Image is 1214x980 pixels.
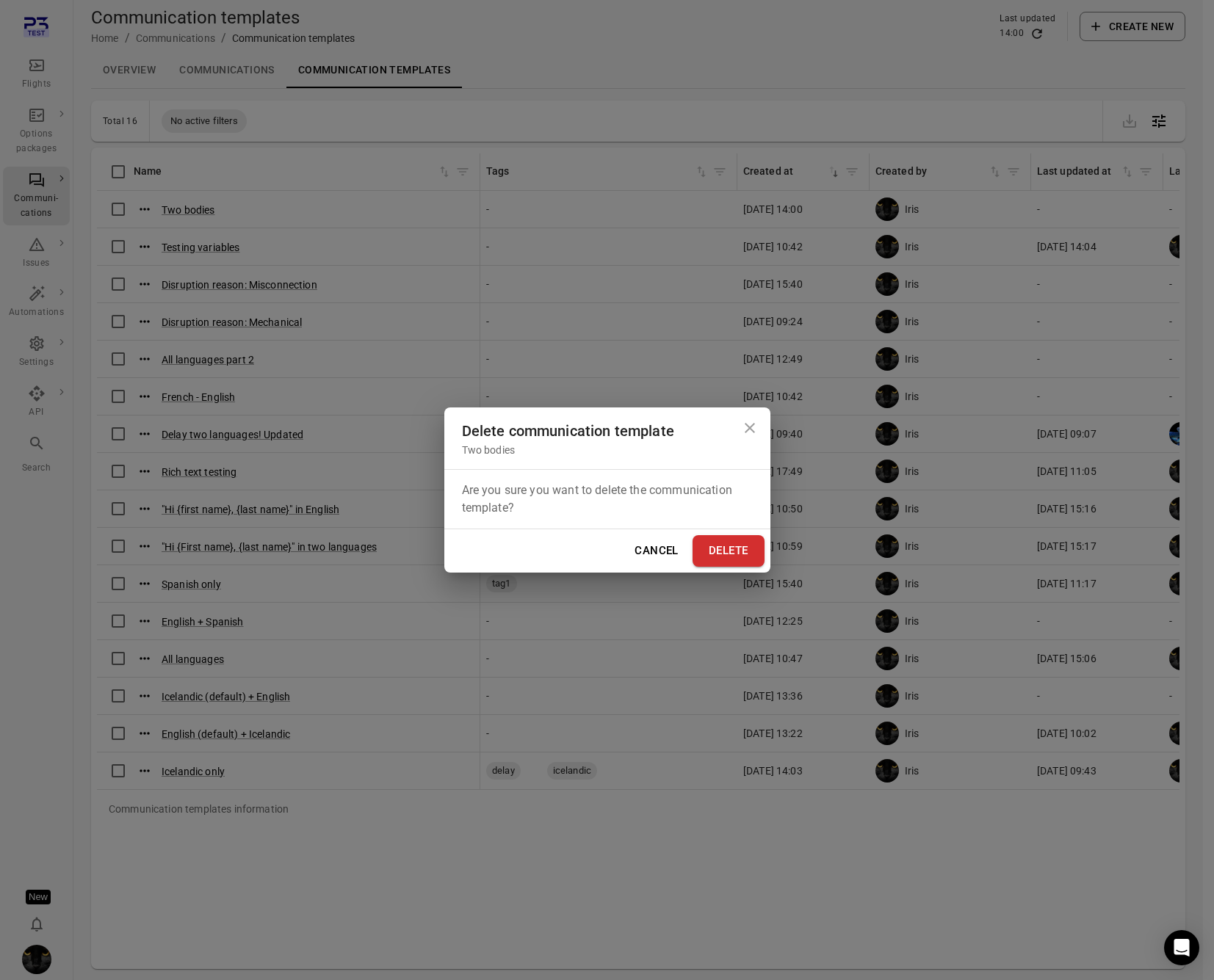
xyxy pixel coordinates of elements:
[626,535,687,566] button: Cancel
[1164,930,1199,965] div: Open Intercom Messenger
[735,413,765,443] button: Close dialog
[462,419,753,443] div: Delete communication template
[462,482,753,517] p: Are you sure you want to delete the communication template?
[462,443,753,457] div: Two bodies
[693,535,765,566] button: Delete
